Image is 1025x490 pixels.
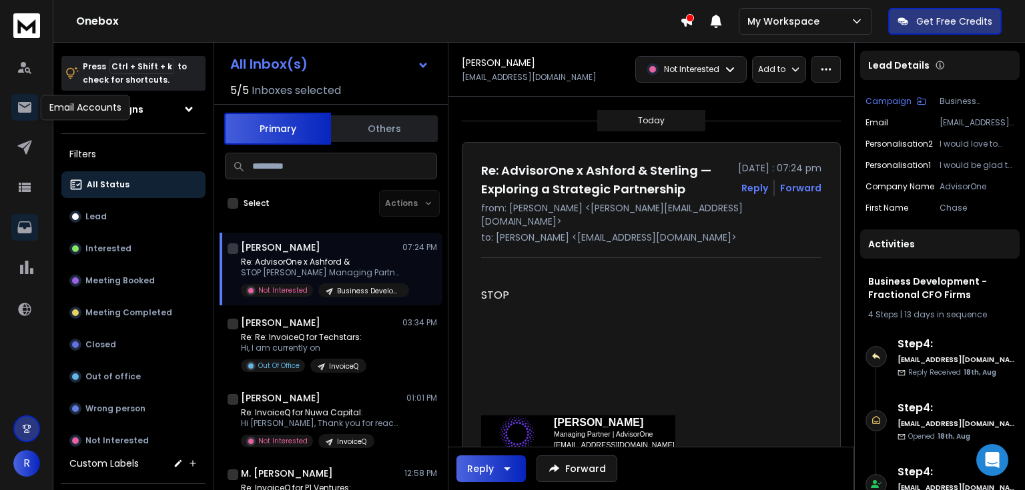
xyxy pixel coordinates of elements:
button: All Inbox(s) [220,51,440,77]
button: Get Free Credits [888,8,1002,35]
h3: Filters [61,145,206,163]
p: Re: Re: InvoiceQ for Techstars: [241,332,366,343]
p: Email [866,117,888,128]
p: AdvisorOne [940,181,1014,192]
h1: [PERSON_NAME] [241,316,320,329]
span: Managing Partner | AdvisorOne [554,430,653,438]
h1: Business Development - Fractional CFO Firms [868,275,1012,301]
p: Meeting Completed [85,307,172,318]
button: Lead [61,203,206,230]
p: Re: InvoiceQ for Nuwa Capital: [241,407,401,418]
div: | [868,309,1012,320]
h6: Step 4 : [898,400,1014,416]
p: 01:01 PM [406,393,437,403]
button: All Campaigns [61,96,206,123]
div: Email Accounts [41,95,130,120]
p: Opened [908,431,970,441]
button: Primary [224,113,331,145]
p: Today [638,115,665,126]
span: 5 / 5 [230,83,249,99]
p: from: [PERSON_NAME] <[PERSON_NAME][EMAIL_ADDRESS][DOMAIN_NAME]> [481,201,821,228]
p: Personalisation1 [866,160,931,171]
span: 4 Steps [868,309,898,320]
p: [DATE] : 07:24 pm [738,161,821,175]
button: Not Interested [61,427,206,454]
p: Wrong person [85,403,145,414]
p: Business Development - Fractional CFO Firms [940,96,1014,107]
p: I would love to discuss how we can work together and tailor this arrangement to suit your client ... [940,139,1014,149]
button: Others [331,114,438,143]
img: AD_4nXcvGTtfL11_uzbk-zqBh3h3pXmrJf8uF1eTbxfRpCbA_BXG1N9t6RfQQ0EPTb_QzPDnDAZVBhe03ZP1CDDoP5bkLmHE7... [482,416,553,467]
button: Out of office [61,363,206,390]
p: Not Interested [258,285,308,295]
button: Campaign [866,96,926,107]
span: [EMAIL_ADDRESS][DOMAIN_NAME] [554,441,675,449]
p: InvoiceQ [337,437,366,447]
img: logo [13,13,40,38]
p: InvoiceQ [329,361,358,371]
p: Out Of Office [258,361,300,371]
button: Wrong person [61,395,206,422]
div: Activities [860,229,1020,259]
button: R [13,450,40,477]
p: I would be glad to work with you on a referral basis: you connect us with clients seeking to rais... [940,160,1014,171]
p: STOP [PERSON_NAME] Managing Partner [241,267,401,278]
h1: [PERSON_NAME] [462,56,535,69]
h6: [EMAIL_ADDRESS][DOMAIN_NAME] [898,355,1014,365]
button: Meeting Completed [61,299,206,326]
p: [EMAIL_ADDRESS][DOMAIN_NAME] [462,72,597,83]
p: Closed [85,339,116,350]
p: Not Interested [258,436,308,446]
p: Personalisation2 [866,139,933,149]
span: 18th, Aug [964,367,996,377]
span: [PERSON_NAME] [554,417,643,428]
button: Reply [456,455,526,482]
p: Reply Received [908,367,996,377]
p: First Name [866,203,908,213]
p: Meeting Booked [85,275,155,286]
h1: All Inbox(s) [230,57,308,71]
p: All Status [87,179,129,190]
p: 07:24 PM [402,242,437,253]
p: Out of office [85,371,141,382]
p: Lead Details [868,59,930,72]
h1: Re: AdvisorOne x Ashford & Sterling — Exploring a Strategic Partnership [481,161,730,199]
button: Closed [61,331,206,358]
p: Hi, I am currently on [241,343,366,353]
h1: [PERSON_NAME] [241,391,320,405]
h3: Custom Labels [69,457,139,470]
h3: Inboxes selected [252,83,341,99]
h1: M. [PERSON_NAME] [241,467,333,480]
div: Open Intercom Messenger [976,444,1008,476]
div: STOP [481,287,811,303]
p: Re: AdvisorOne x Ashford & [241,257,401,267]
p: 03:34 PM [402,317,437,328]
p: Hi [PERSON_NAME], Thank you for reaching [241,418,401,429]
p: Campaign [866,96,912,107]
p: Company Name [866,181,934,192]
h6: Step 4 : [898,464,1014,480]
p: Interested [85,243,131,254]
p: 12:58 PM [404,468,437,479]
button: All Status [61,171,206,198]
p: Add to [758,64,785,75]
div: Forward [780,181,821,195]
h1: [PERSON_NAME] [241,241,320,254]
p: to: [PERSON_NAME] <[EMAIL_ADDRESS][DOMAIN_NAME]> [481,231,821,244]
p: Not Interested [664,64,719,75]
div: Reply [467,462,494,475]
p: Chase [940,203,1014,213]
span: 13 days in sequence [904,309,987,320]
span: 18th, Aug [938,431,970,441]
label: Select [244,198,270,209]
h1: Onebox [76,13,680,29]
h6: [EMAIL_ADDRESS][DOMAIN_NAME] [898,419,1014,429]
p: Business Development - Fractional CFO Firms [337,286,401,296]
p: Lead [85,211,107,222]
h6: Step 4 : [898,336,1014,352]
button: Interested [61,235,206,262]
span: Ctrl + Shift + k [109,59,174,74]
